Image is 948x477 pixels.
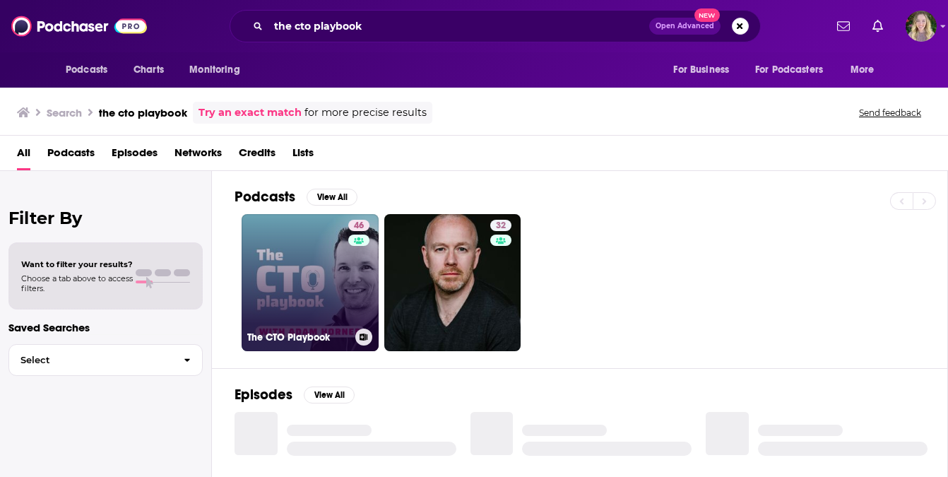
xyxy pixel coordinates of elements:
[354,219,364,233] span: 46
[831,14,855,38] a: Show notifications dropdown
[906,11,937,42] img: User Profile
[11,13,147,40] img: Podchaser - Follow, Share and Rate Podcasts
[189,60,239,80] span: Monitoring
[307,189,357,206] button: View All
[21,259,133,269] span: Want to filter your results?
[268,15,649,37] input: Search podcasts, credits, & more...
[694,8,720,22] span: New
[384,214,521,351] a: 32
[906,11,937,42] button: Show profile menu
[348,220,369,231] a: 46
[235,386,355,404] a: EpisodesView All
[304,105,427,121] span: for more precise results
[304,387,355,404] button: View All
[490,220,511,231] a: 32
[247,331,350,343] h3: The CTO Playbook
[56,57,126,83] button: open menu
[112,141,158,170] a: Episodes
[8,208,203,228] h2: Filter By
[134,60,164,80] span: Charts
[47,141,95,170] a: Podcasts
[746,57,843,83] button: open menu
[235,188,295,206] h2: Podcasts
[9,355,172,365] span: Select
[21,273,133,293] span: Choose a tab above to access filters.
[235,386,292,404] h2: Episodes
[239,141,275,170] a: Credits
[755,60,823,80] span: For Podcasters
[292,141,314,170] a: Lists
[47,106,82,119] h3: Search
[855,107,925,119] button: Send feedback
[496,219,506,233] span: 32
[663,57,747,83] button: open menu
[649,18,721,35] button: Open AdvancedNew
[199,105,302,121] a: Try an exact match
[230,10,761,42] div: Search podcasts, credits, & more...
[906,11,937,42] span: Logged in as lauren19365
[66,60,107,80] span: Podcasts
[867,14,889,38] a: Show notifications dropdown
[242,214,379,351] a: 46The CTO Playbook
[673,60,729,80] span: For Business
[179,57,258,83] button: open menu
[656,23,714,30] span: Open Advanced
[124,57,172,83] a: Charts
[841,57,892,83] button: open menu
[235,188,357,206] a: PodcastsView All
[851,60,875,80] span: More
[8,344,203,376] button: Select
[99,106,187,119] h3: the cto playbook
[8,321,203,334] p: Saved Searches
[17,141,30,170] a: All
[174,141,222,170] a: Networks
